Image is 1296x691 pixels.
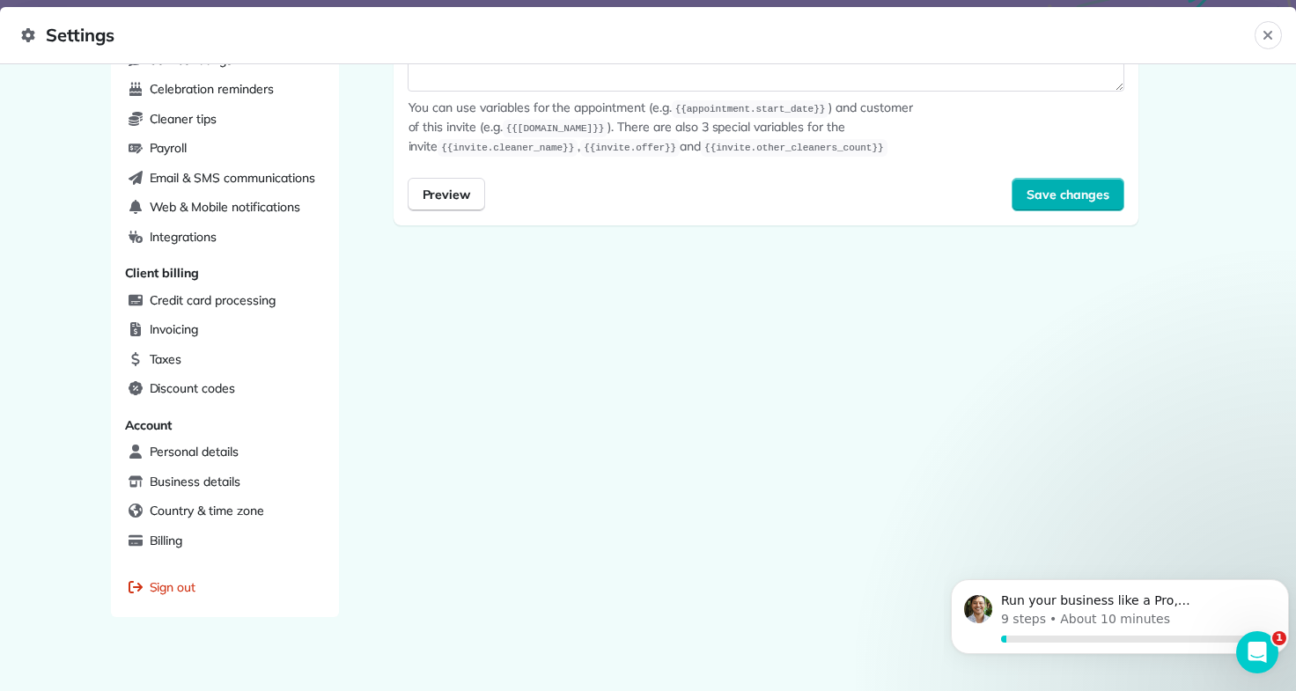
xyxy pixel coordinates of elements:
[121,469,328,496] a: Business details
[125,265,199,281] span: Client billing
[503,120,608,137] span: {{[DOMAIN_NAME]}}
[150,110,217,128] span: Cleaner tips
[121,77,328,103] a: Celebration reminders
[1236,631,1278,673] iframe: Intercom live chat
[944,559,1296,682] iframe: Intercom notifications message
[1272,631,1286,645] span: 1
[121,165,328,192] a: Email & SMS communications
[150,443,239,460] span: Personal details
[121,136,328,162] a: Payroll
[121,195,328,221] a: Web & Mobile notifications
[150,228,217,246] span: Integrations
[121,107,328,133] a: Cleaner tips
[408,178,486,211] button: Preview
[121,317,328,343] a: Invoicing
[423,186,471,203] span: Preview
[1027,186,1109,203] span: Save changes
[701,139,887,157] span: {{invite.other_cleaners_count}}
[150,291,276,309] span: Credit card processing
[150,198,300,216] span: Web & Mobile notifications
[150,578,196,596] span: Sign out
[672,100,829,118] span: {{appointment.start_date}}
[121,224,328,251] a: Integrations
[150,350,182,368] span: Taxes
[150,502,264,519] span: Country & time zone
[150,532,183,549] span: Billing
[150,139,188,157] span: Payroll
[121,528,328,555] a: Billing
[150,379,235,397] span: Discount codes
[580,139,680,157] span: {{invite.offer}}
[121,575,328,601] a: Sign out
[150,169,315,187] span: Email & SMS communications
[121,288,328,314] a: Credit card processing
[121,498,328,525] a: Country & time zone
[150,473,240,490] span: Business details
[408,99,927,157] p: You can use variables for the appointment (e.g. ) and customer of this invite (e.g. ). There are ...
[121,439,328,466] a: Personal details
[150,320,199,338] span: Invoicing
[21,21,1255,49] span: Settings
[121,376,328,402] a: Discount codes
[1012,178,1124,211] button: Save changes
[1255,21,1282,49] button: Close
[150,80,274,98] span: Celebration reminders
[438,139,578,157] span: {{invite.cleaner_name}}
[121,347,328,373] a: Taxes
[125,417,173,433] span: Account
